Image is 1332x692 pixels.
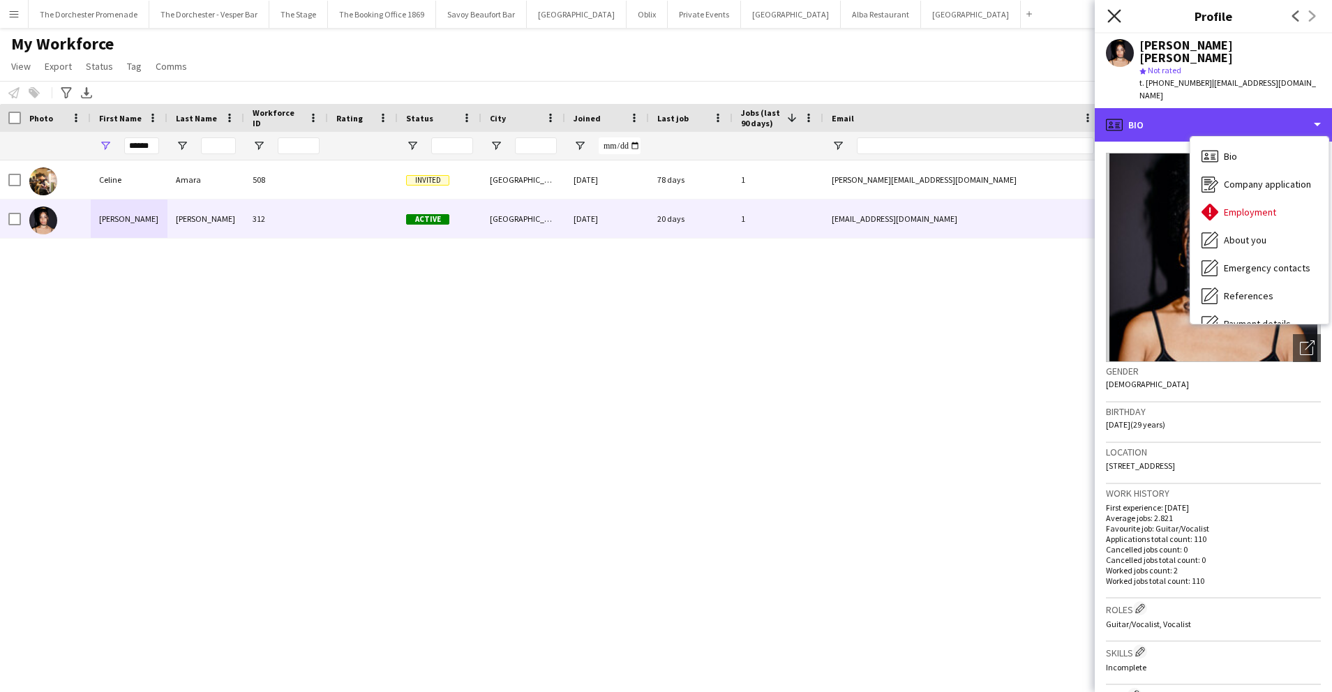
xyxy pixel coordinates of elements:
[857,137,1094,154] input: Email Filter Input
[1106,153,1321,362] img: Crew avatar or photo
[406,140,419,152] button: Open Filter Menu
[1190,226,1329,254] div: About you
[668,1,741,28] button: Private Events
[1224,262,1310,274] span: Emergency contacts
[1095,108,1332,142] div: Bio
[1106,379,1189,389] span: [DEMOGRAPHIC_DATA]
[6,57,36,75] a: View
[1106,513,1321,523] p: Average jobs: 2.821
[733,200,823,238] div: 1
[1106,576,1321,586] p: Worked jobs total count: 110
[649,200,733,238] div: 20 days
[823,200,1102,238] div: [EMAIL_ADDRESS][DOMAIN_NAME]
[167,200,244,238] div: [PERSON_NAME]
[574,113,601,123] span: Joined
[99,113,142,123] span: First Name
[253,107,303,128] span: Workforce ID
[29,167,57,195] img: Celine Amara
[39,57,77,75] a: Export
[823,160,1102,199] div: [PERSON_NAME][EMAIL_ADDRESS][DOMAIN_NAME]
[278,137,320,154] input: Workforce ID Filter Input
[1190,198,1329,226] div: Employment
[1095,7,1332,25] h3: Profile
[1106,365,1321,377] h3: Gender
[244,200,328,238] div: 312
[1224,317,1291,330] span: Payment details
[124,137,159,154] input: First Name Filter Input
[841,1,921,28] button: Alba Restaurant
[490,113,506,123] span: City
[176,140,188,152] button: Open Filter Menu
[1106,419,1165,430] span: [DATE] (29 years)
[741,107,781,128] span: Jobs (last 90 days)
[91,160,167,199] div: Celine
[1106,662,1321,672] p: Incomplete
[1106,601,1321,616] h3: Roles
[515,137,557,154] input: City Filter Input
[1224,150,1237,163] span: Bio
[406,113,433,123] span: Status
[1190,254,1329,282] div: Emergency contacts
[741,1,841,28] button: [GEOGRAPHIC_DATA]
[832,140,844,152] button: Open Filter Menu
[99,140,112,152] button: Open Filter Menu
[406,214,449,225] span: Active
[1293,334,1321,362] div: Open photos pop-in
[150,57,193,75] a: Comms
[481,200,565,238] div: [GEOGRAPHIC_DATA]
[1106,487,1321,499] h3: Work history
[599,137,641,154] input: Joined Filter Input
[1106,619,1191,629] span: Guitar/Vocalist, Vocalist
[1106,460,1175,471] span: [STREET_ADDRESS]
[1190,142,1329,170] div: Bio
[253,140,265,152] button: Open Filter Menu
[1139,39,1321,64] div: [PERSON_NAME] [PERSON_NAME]
[1224,206,1276,218] span: Employment
[1224,178,1311,190] span: Company application
[1224,289,1273,302] span: References
[1139,77,1212,88] span: t. [PHONE_NUMBER]
[481,160,565,199] div: [GEOGRAPHIC_DATA]
[29,206,57,234] img: Celine Love Newkirk Asher
[1106,645,1321,659] h3: Skills
[167,160,244,199] div: Amara
[490,140,502,152] button: Open Filter Menu
[58,84,75,101] app-action-btn: Advanced filters
[328,1,436,28] button: The Booking Office 1869
[565,160,649,199] div: [DATE]
[1106,555,1321,565] p: Cancelled jobs total count: 0
[832,113,854,123] span: Email
[1190,282,1329,310] div: References
[1148,65,1181,75] span: Not rated
[156,60,187,73] span: Comms
[176,113,217,123] span: Last Name
[733,160,823,199] div: 1
[1224,234,1266,246] span: About you
[1139,77,1316,100] span: | [EMAIL_ADDRESS][DOMAIN_NAME]
[657,113,689,123] span: Last job
[527,1,627,28] button: [GEOGRAPHIC_DATA]
[649,160,733,199] div: 78 days
[1106,502,1321,513] p: First experience: [DATE]
[1106,523,1321,534] p: Favourite job: Guitar/Vocalist
[121,57,147,75] a: Tag
[86,60,113,73] span: Status
[1106,544,1321,555] p: Cancelled jobs count: 0
[1106,565,1321,576] p: Worked jobs count: 2
[574,140,586,152] button: Open Filter Menu
[1106,446,1321,458] h3: Location
[91,200,167,238] div: [PERSON_NAME]
[336,113,363,123] span: Rating
[127,60,142,73] span: Tag
[1106,405,1321,418] h3: Birthday
[1190,310,1329,338] div: Payment details
[80,57,119,75] a: Status
[269,1,328,28] button: The Stage
[78,84,95,101] app-action-btn: Export XLSX
[29,1,149,28] button: The Dorchester Promenade
[11,60,31,73] span: View
[244,160,328,199] div: 508
[406,175,449,186] span: Invited
[149,1,269,28] button: The Dorchester - Vesper Bar
[921,1,1021,28] button: [GEOGRAPHIC_DATA]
